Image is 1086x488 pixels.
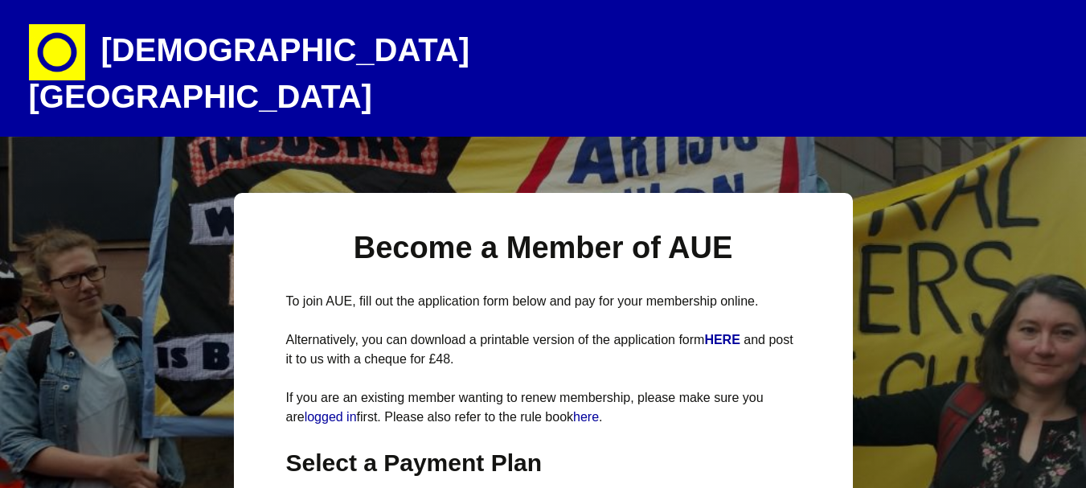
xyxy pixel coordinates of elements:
p: To join AUE, fill out the application form below and pay for your membership online. [286,292,801,311]
span: Select a Payment Plan [286,449,543,476]
p: Alternatively, you can download a printable version of the application form and post it to us wit... [286,330,801,369]
p: If you are an existing member wanting to renew membership, please make sure you are first. Please... [286,388,801,427]
img: circle-e1448293145835.png [29,24,85,80]
strong: HERE [704,333,740,347]
h1: Become a Member of AUE [286,228,801,268]
a: HERE [704,333,744,347]
a: here [573,410,599,424]
a: logged in [305,410,357,424]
